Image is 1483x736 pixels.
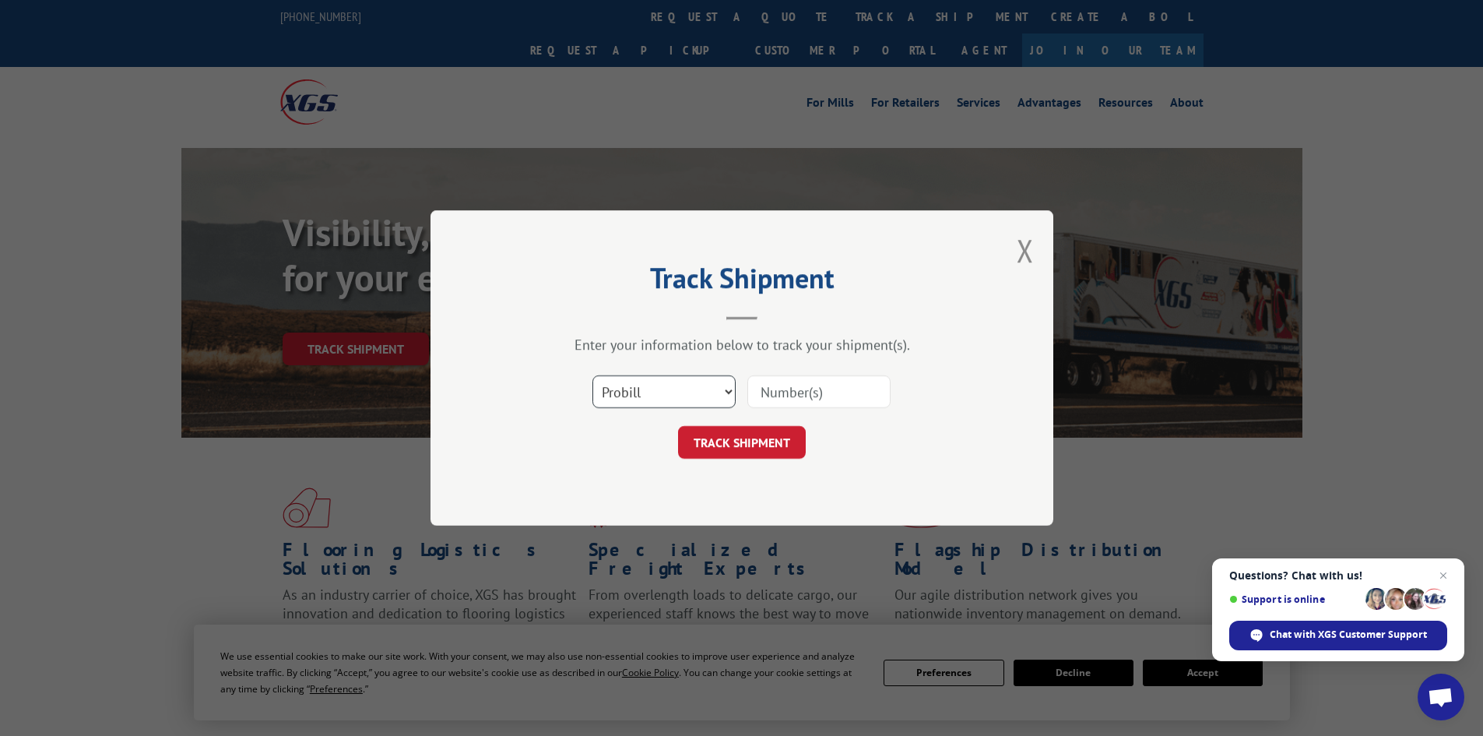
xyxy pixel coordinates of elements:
[1434,566,1453,585] span: Close chat
[1270,628,1427,642] span: Chat with XGS Customer Support
[508,267,975,297] h2: Track Shipment
[1229,621,1447,650] div: Chat with XGS Customer Support
[508,336,975,354] div: Enter your information below to track your shipment(s).
[747,375,891,408] input: Number(s)
[1229,593,1360,605] span: Support is online
[1017,230,1034,271] button: Close modal
[1418,674,1464,720] div: Open chat
[1229,569,1447,582] span: Questions? Chat with us!
[678,426,806,459] button: TRACK SHIPMENT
